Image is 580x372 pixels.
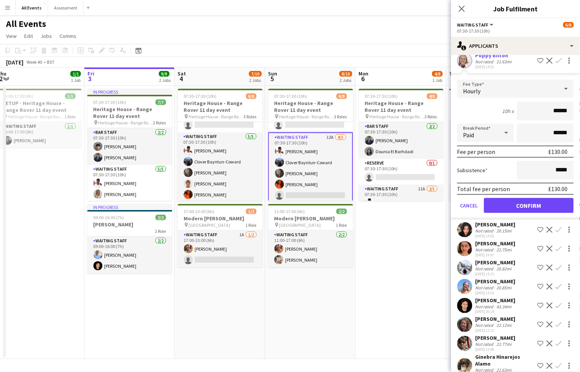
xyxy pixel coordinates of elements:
[244,114,257,119] span: 3 Roles
[268,89,353,201] app-job-card: 07:30-17:30 (10h)6/8Heritage House - Range Rover 11 day event Heritage House - Range Rover 11 day...
[87,106,172,119] h3: Heritage House - Range Rover 11 day event
[457,148,496,155] div: Fee per person
[268,70,278,77] span: Sun
[476,328,516,333] div: [DATE] 12:12
[476,347,516,352] div: [DATE] 13:48
[358,74,369,83] span: 6
[359,100,444,113] h3: Heritage House - Range Rover 11 day event
[94,99,126,105] span: 07:30-17:30 (10h)
[476,342,495,347] div: Not rated
[178,132,263,202] app-card-role: Waiting Staff5/507:30-17:30 (10h)[PERSON_NAME]Clover Bayntun-Coward[PERSON_NAME][PERSON_NAME][PER...
[476,272,516,276] div: [DATE] 15:15
[21,31,36,41] a: Edit
[451,4,580,14] h3: Job Fulfilment
[495,342,513,347] div: 22.77mi
[65,114,76,119] span: 1 Role
[340,71,352,77] span: 8/10
[47,59,55,65] div: BST
[177,74,186,83] span: 4
[451,37,580,55] div: Applicants
[87,204,172,273] div: In progress09:00-16:00 (7h)2/2[PERSON_NAME]1 RoleWaiting Staff2/209:00-16:00 (7h)[PERSON_NAME][PE...
[3,31,20,41] a: View
[476,354,535,367] div: Ginebra Hinarejos Alamo
[268,204,353,267] app-job-card: 11:00-17:00 (6h)2/2Modern [PERSON_NAME] [GEOGRAPHIC_DATA]1 RoleWaiting Staff2/211:00-17:00 (6h)[P...
[476,266,495,272] div: Not rated
[159,77,171,83] div: 2 Jobs
[87,221,172,228] h3: [PERSON_NAME]
[65,93,76,99] span: 1/1
[274,93,307,99] span: 07:30-17:30 (10h)
[449,100,534,113] h3: Heritage House - Range Rover 11 day event
[476,221,516,228] div: [PERSON_NAME]
[71,77,81,83] div: 1 Job
[334,114,347,119] span: 3 Roles
[425,114,438,119] span: 3 Roles
[476,59,495,64] div: Not rated
[249,77,262,83] div: 2 Jobs
[159,71,170,77] span: 9/9
[178,215,263,222] h3: Modern [PERSON_NAME]
[476,240,516,247] div: [PERSON_NAME]
[476,247,495,253] div: Not rated
[87,89,172,95] div: In progress
[268,215,353,222] h3: Modern [PERSON_NAME]
[495,59,513,64] div: 21.63mi
[433,77,443,83] div: 1 Job
[449,89,534,201] app-job-card: 07:30-17:30 (10h)6/8Heritage House - Range Rover 11 day event Heritage House - Range Rover 11 day...
[279,114,334,119] span: Heritage House - Range Rover 11 day event
[457,198,481,213] button: Cancel
[184,93,217,99] span: 07:30-17:30 (10h)
[98,120,153,126] span: Heritage House - Range Rover 11 day event
[87,70,94,77] span: Fri
[153,120,166,126] span: 2 Roles
[70,71,81,77] span: 1/1
[449,122,534,159] app-card-role: Bar Staff2/207:30-17:30 (10h)[PERSON_NAME][PERSON_NAME]
[449,185,534,254] app-card-role: Waiting Staff6A4/507:30-17:30 (10h)[PERSON_NAME]
[457,22,495,28] button: Waiting Staff
[6,33,17,39] span: View
[359,122,444,159] app-card-role: Bar Staff2/207:30-17:30 (10h)[PERSON_NAME]Dounia El Barhdadi
[337,93,347,99] span: 6/8
[178,89,263,201] app-job-card: 07:30-17:30 (10h)6/8Heritage House - Range Rover 11 day event Heritage House - Range Rover 11 day...
[495,285,513,290] div: 20.85mi
[25,59,44,65] span: Week 40
[476,253,516,257] div: [DATE] 19:47
[37,31,55,41] a: Jobs
[457,167,488,174] label: Subsistence
[156,99,166,105] span: 7/7
[336,222,347,228] span: 1 Role
[359,70,369,77] span: Mon
[476,290,516,295] div: [DATE] 15:15
[6,58,23,66] div: [DATE]
[457,185,510,193] div: Total fee per person
[476,323,495,328] div: Not rated
[495,323,513,328] div: 22.12mi
[449,159,534,185] app-card-role: Reserve0/107:30-17:30 (10h)
[359,185,444,254] app-card-role: Waiting Staff11A2/507:30-17:30 (10h)[PERSON_NAME]
[178,204,263,267] app-job-card: 17:00-23:00 (6h)1/2Modern [PERSON_NAME] [GEOGRAPHIC_DATA]1 RoleWaiting Staff1A1/217:00-23:00 (6h)...
[448,74,458,83] span: 7
[502,108,514,115] div: 10h x
[549,148,568,155] div: £130.00
[274,209,305,214] span: 11:00-17:00 (6h)
[549,185,568,193] div: £130.00
[457,28,574,34] div: 07:30-17:30 (10h)
[246,209,257,214] span: 1/2
[56,31,80,41] a: Comms
[563,22,574,28] span: 6/8
[246,222,257,228] span: 1 Role
[476,278,516,285] div: [PERSON_NAME]
[267,74,278,83] span: 5
[87,237,172,273] app-card-role: Waiting Staff2/209:00-16:00 (7h)[PERSON_NAME][PERSON_NAME]
[359,89,444,201] app-job-card: 07:30-17:30 (10h)4/8Heritage House - Range Rover 11 day event Heritage House - Range Rover 11 day...
[427,93,438,99] span: 4/8
[476,64,513,69] div: [DATE] 14:51
[87,89,172,201] app-job-card: In progress07:30-17:30 (10h)7/7Heritage House - Range Rover 11 day event Heritage House - Range R...
[449,70,458,77] span: Tue
[495,266,513,272] div: 20.82mi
